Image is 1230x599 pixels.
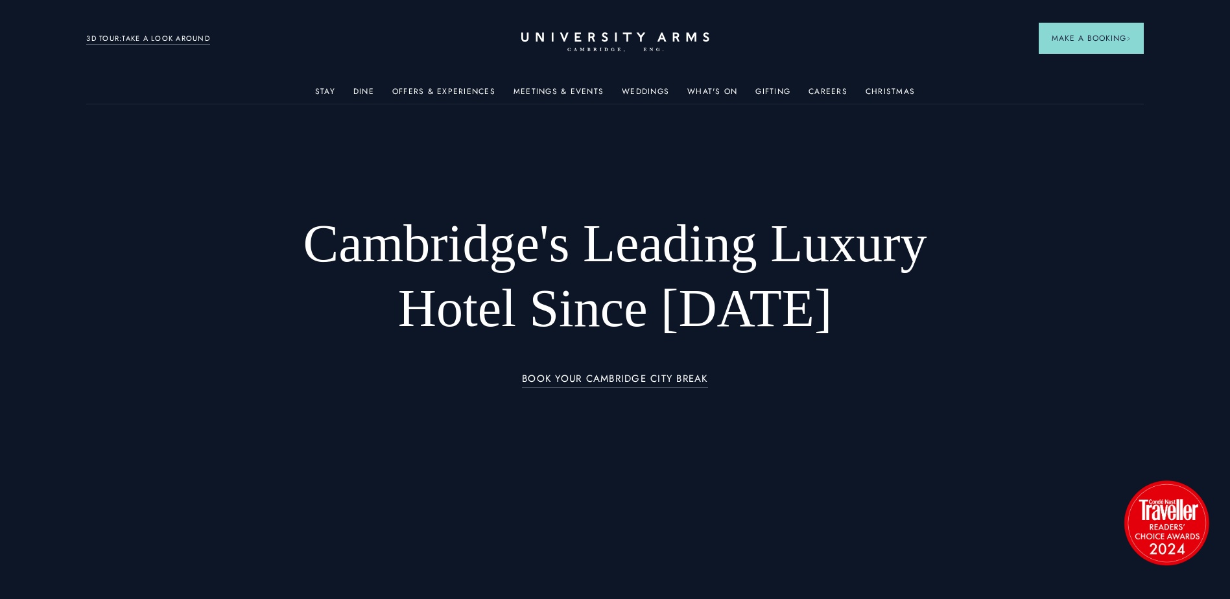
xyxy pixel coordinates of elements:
[392,87,495,104] a: Offers & Experiences
[809,87,847,104] a: Careers
[315,87,335,104] a: Stay
[353,87,374,104] a: Dine
[755,87,790,104] a: Gifting
[1126,36,1131,41] img: Arrow icon
[866,87,915,104] a: Christmas
[1052,32,1131,44] span: Make a Booking
[1039,23,1144,54] button: Make a BookingArrow icon
[687,87,737,104] a: What's On
[622,87,669,104] a: Weddings
[521,32,709,53] a: Home
[522,373,708,388] a: BOOK YOUR CAMBRIDGE CITY BREAK
[514,87,604,104] a: Meetings & Events
[1118,474,1215,571] img: image-2524eff8f0c5d55edbf694693304c4387916dea5-1501x1501-png
[86,33,210,45] a: 3D TOUR:TAKE A LOOK AROUND
[269,211,961,341] h1: Cambridge's Leading Luxury Hotel Since [DATE]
